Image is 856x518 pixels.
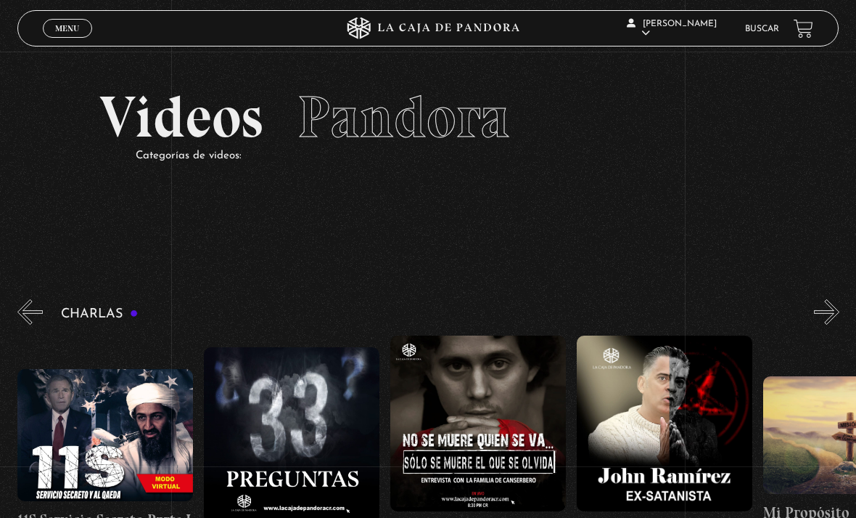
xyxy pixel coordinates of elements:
[55,24,79,33] span: Menu
[814,299,839,325] button: Next
[745,25,779,33] a: Buscar
[136,146,757,166] p: Categorías de videos:
[794,19,813,39] a: View your shopping cart
[51,36,85,46] span: Cerrar
[297,82,510,152] span: Pandora
[61,307,139,321] h3: Charlas
[627,20,717,38] span: [PERSON_NAME]
[99,88,757,146] h2: Videos
[17,299,43,325] button: Previous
